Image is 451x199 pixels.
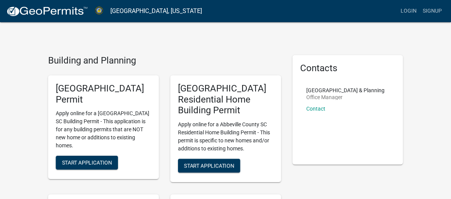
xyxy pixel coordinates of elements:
p: Apply online for a Abbeville County SC Residential Home Building Permit - This permit is specific... [178,121,273,153]
a: Login [398,4,420,18]
a: [GEOGRAPHIC_DATA], [US_STATE] [110,5,202,18]
h5: [GEOGRAPHIC_DATA] Permit [56,83,151,105]
p: [GEOGRAPHIC_DATA] & Planning [306,88,385,93]
a: Contact [306,106,325,112]
span: Start Application [184,163,234,169]
p: Apply online for a [GEOGRAPHIC_DATA] SC Building Permit - This application is for any building pe... [56,109,151,150]
a: Signup [420,4,445,18]
button: Start Application [178,159,240,173]
p: Office Manager [306,95,385,100]
h5: [GEOGRAPHIC_DATA] Residential Home Building Permit [178,83,273,116]
img: Abbeville County, South Carolina [94,6,104,16]
h5: Contacts [300,63,396,74]
h4: Building and Planning [48,55,281,66]
button: Start Application [56,156,118,170]
span: Start Application [62,160,112,166]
